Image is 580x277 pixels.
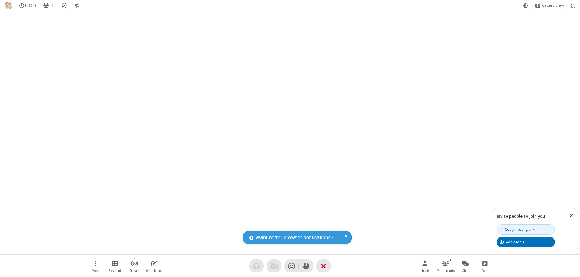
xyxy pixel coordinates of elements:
button: Open participant list [437,257,455,275]
span: Invite [422,269,430,272]
div: Copy meeting link [500,226,534,232]
button: Copy meeting link [497,224,555,235]
span: Polls [482,269,488,272]
button: Video [267,259,281,272]
span: Breakout [108,269,121,272]
button: Raise hand [299,259,313,272]
div: Timer [17,1,38,10]
button: End or leave meeting [316,259,331,272]
button: Open poll [476,257,494,275]
img: QA Selenium DO NOT DELETE OR CHANGE [5,2,12,9]
button: Audio problem - check your Internet connection or call by phone [249,259,264,272]
button: Send a reaction [284,259,299,272]
span: Participants [437,269,455,272]
button: Close popover [565,208,578,223]
button: Open participant list [40,1,56,10]
span: 00:00 [25,3,36,8]
button: Open chat [456,257,474,275]
span: Want better browser notifications? [256,234,333,242]
span: Gallery view [542,3,564,8]
label: Invite people to join you [497,213,545,219]
span: Stream [129,269,140,272]
button: Add people [497,237,555,247]
span: 1 [51,3,54,8]
button: Manage Breakout Rooms [106,257,124,275]
button: Using system theme [521,1,530,10]
div: 1 [448,257,453,262]
button: Open menu [86,257,104,275]
button: Open shared whiteboard [145,257,163,275]
span: Chat [462,269,469,272]
span: More [92,269,98,272]
div: Meeting details Encryption enabled [59,1,70,10]
button: Invite participants (⌘+Shift+I) [417,257,435,275]
button: Fullscreen [569,1,578,10]
button: Change layout [533,1,566,10]
button: Conversation [72,1,82,10]
button: Start streaming [125,257,143,275]
span: Whiteboard [146,269,162,272]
